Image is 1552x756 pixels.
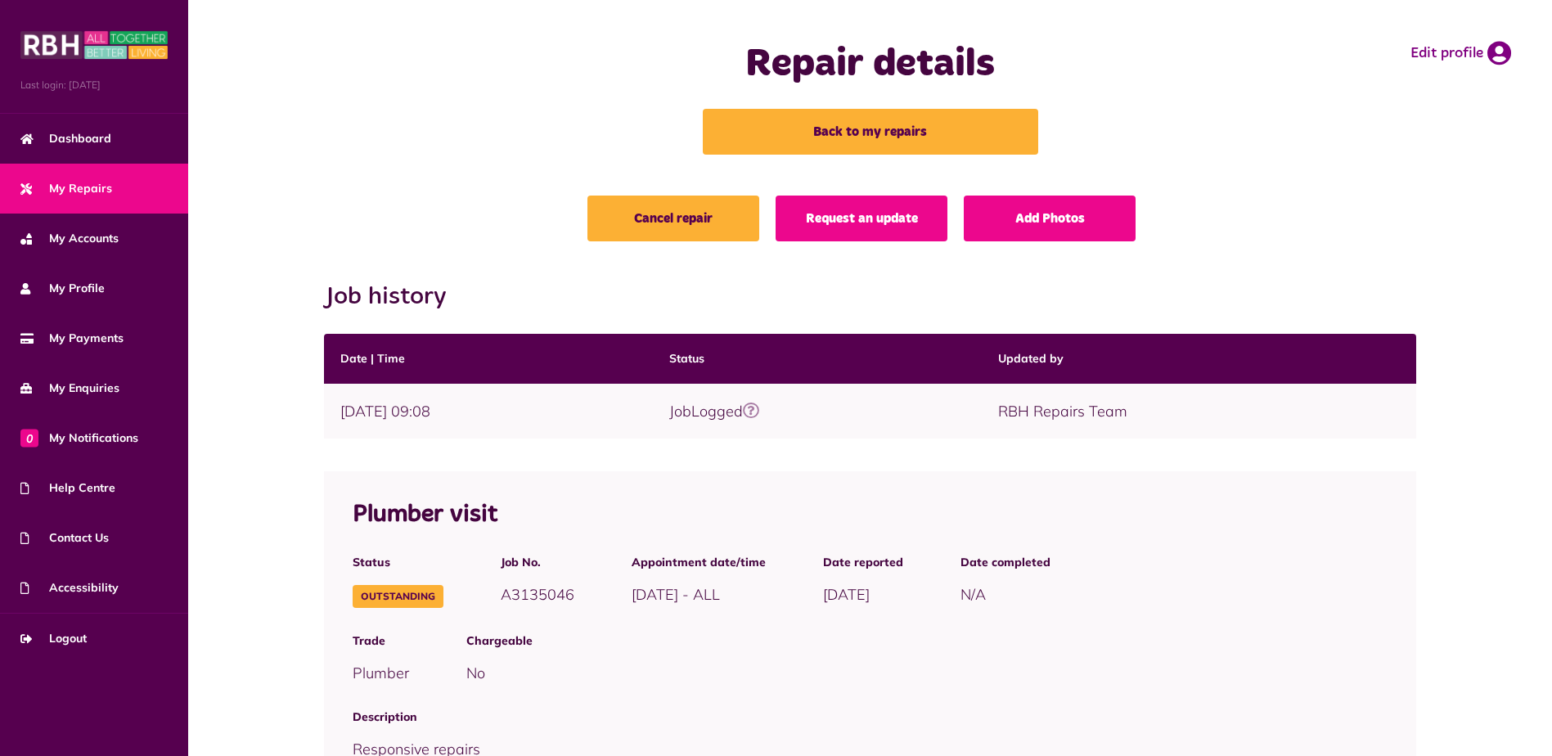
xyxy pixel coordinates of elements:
span: My Profile [20,280,105,297]
a: Add Photos [964,196,1136,241]
span: My Notifications [20,430,138,447]
span: Job No. [501,554,574,571]
span: No [466,664,485,682]
th: Updated by [982,334,1416,384]
th: Date | Time [324,334,653,384]
span: Help Centre [20,479,115,497]
span: My Enquiries [20,380,119,397]
a: Edit profile [1410,41,1511,65]
span: [DATE] [823,585,870,604]
span: Status [353,554,443,571]
span: Date completed [960,554,1050,571]
td: RBH Repairs Team [982,384,1416,439]
span: Appointment date/time [632,554,766,571]
span: Plumber visit [353,502,497,527]
span: [DATE] - ALL [632,585,720,604]
span: Dashboard [20,130,111,147]
td: [DATE] 09:08 [324,384,653,439]
span: Logout [20,630,87,647]
span: Trade [353,632,409,650]
span: Plumber [353,664,409,682]
span: Description [353,709,1388,726]
span: Contact Us [20,529,109,547]
span: My Payments [20,330,124,347]
span: Outstanding [353,585,443,608]
span: Last login: [DATE] [20,78,168,92]
h2: Job history [324,282,1417,312]
span: My Accounts [20,230,119,247]
span: My Repairs [20,180,112,197]
span: Date reported [823,554,903,571]
span: Accessibility [20,579,119,596]
span: 0 [20,429,38,447]
span: Chargeable [466,632,1388,650]
th: Status [653,334,982,384]
a: Request an update [776,196,947,241]
td: JobLogged [653,384,982,439]
span: A3135046 [501,585,574,604]
span: N/A [960,585,986,604]
h1: Repair details [546,41,1195,88]
img: MyRBH [20,29,168,61]
a: Back to my repairs [703,109,1038,155]
a: Cancel repair [587,196,759,241]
